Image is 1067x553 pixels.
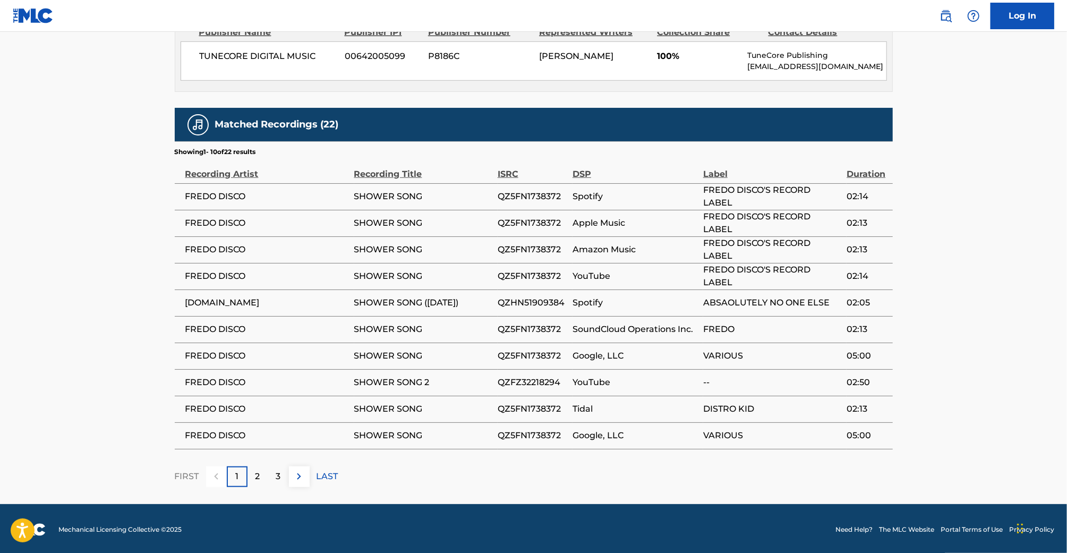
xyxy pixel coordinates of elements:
[354,157,492,181] div: Recording Title
[747,50,886,61] p: TuneCore Publishing
[835,525,873,534] a: Need Help?
[703,403,841,415] span: DISTRO KID
[498,296,567,309] span: QZHN51909384
[935,5,957,27] a: Public Search
[703,157,841,181] div: Label
[175,470,199,483] p: FIRST
[703,429,841,442] span: VARIOUS
[345,50,420,63] span: 00642005099
[354,270,492,283] span: SHOWER SONG
[847,350,887,362] span: 05:00
[498,403,567,415] span: QZ5FN1738372
[847,323,887,336] span: 02:13
[185,217,349,229] span: FREDO DISCO
[354,217,492,229] span: SHOWER SONG
[185,323,349,336] span: FREDO DISCO
[175,147,256,157] p: Showing 1 - 10 of 22 results
[941,525,1003,534] a: Portal Terms of Use
[185,190,349,203] span: FREDO DISCO
[703,350,841,362] span: VARIOUS
[428,26,531,39] div: Publisher Number
[847,190,887,203] span: 02:14
[185,376,349,389] span: FREDO DISCO
[703,237,841,262] span: FREDO DISCO'S RECORD LABEL
[847,376,887,389] span: 02:50
[573,350,698,362] span: Google, LLC
[573,403,698,415] span: Tidal
[747,61,886,72] p: [EMAIL_ADDRESS][DOMAIN_NAME]
[847,157,887,181] div: Duration
[185,296,349,309] span: [DOMAIN_NAME]
[354,323,492,336] span: SHOWER SONG
[940,10,952,22] img: search
[255,470,260,483] p: 2
[847,243,887,256] span: 02:13
[657,26,760,39] div: Collection Share
[185,157,349,181] div: Recording Artist
[1017,513,1023,545] div: Drag
[276,470,281,483] p: 3
[657,50,739,63] span: 100%
[354,429,492,442] span: SHOWER SONG
[573,190,698,203] span: Spotify
[185,243,349,256] span: FREDO DISCO
[498,376,567,389] span: QZFZ32218294
[185,350,349,362] span: FREDO DISCO
[199,26,337,39] div: Publisher Name
[991,3,1054,29] a: Log In
[354,376,492,389] span: SHOWER SONG 2
[847,296,887,309] span: 02:05
[498,350,567,362] span: QZ5FN1738372
[498,190,567,203] span: QZ5FN1738372
[1014,502,1067,553] iframe: Chat Widget
[879,525,934,534] a: The MLC Website
[58,525,182,534] span: Mechanical Licensing Collective © 2025
[703,376,841,389] span: --
[293,470,305,483] img: right
[703,184,841,209] span: FREDO DISCO'S RECORD LABEL
[235,470,238,483] p: 1
[428,50,531,63] span: P8186C
[354,350,492,362] span: SHOWER SONG
[573,429,698,442] span: Google, LLC
[703,296,841,309] span: ABSAOLUTELY NO ONE ELSE
[1009,525,1054,534] a: Privacy Policy
[498,270,567,283] span: QZ5FN1738372
[539,26,649,39] div: Represented Writers
[573,243,698,256] span: Amazon Music
[847,429,887,442] span: 05:00
[354,190,492,203] span: SHOWER SONG
[573,157,698,181] div: DSP
[573,376,698,389] span: YouTube
[317,470,338,483] p: LAST
[498,217,567,229] span: QZ5FN1738372
[498,429,567,442] span: QZ5FN1738372
[769,26,872,39] div: Contact Details
[847,270,887,283] span: 02:14
[498,323,567,336] span: QZ5FN1738372
[215,118,339,131] h5: Matched Recordings (22)
[354,243,492,256] span: SHOWER SONG
[573,217,698,229] span: Apple Music
[345,26,420,39] div: Publisher IPI
[573,296,698,309] span: Spotify
[847,217,887,229] span: 02:13
[703,323,841,336] span: FREDO
[354,403,492,415] span: SHOWER SONG
[963,5,984,27] div: Help
[847,403,887,415] span: 02:13
[185,429,349,442] span: FREDO DISCO
[573,323,698,336] span: SoundCloud Operations Inc.
[185,403,349,415] span: FREDO DISCO
[498,157,567,181] div: ISRC
[192,118,204,131] img: Matched Recordings
[703,210,841,236] span: FREDO DISCO'S RECORD LABEL
[573,270,698,283] span: YouTube
[200,50,337,63] span: TUNECORE DIGITAL MUSIC
[703,263,841,289] span: FREDO DISCO'S RECORD LABEL
[498,243,567,256] span: QZ5FN1738372
[13,8,54,23] img: MLC Logo
[354,296,492,309] span: SHOWER SONG ([DATE])
[539,51,613,61] span: [PERSON_NAME]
